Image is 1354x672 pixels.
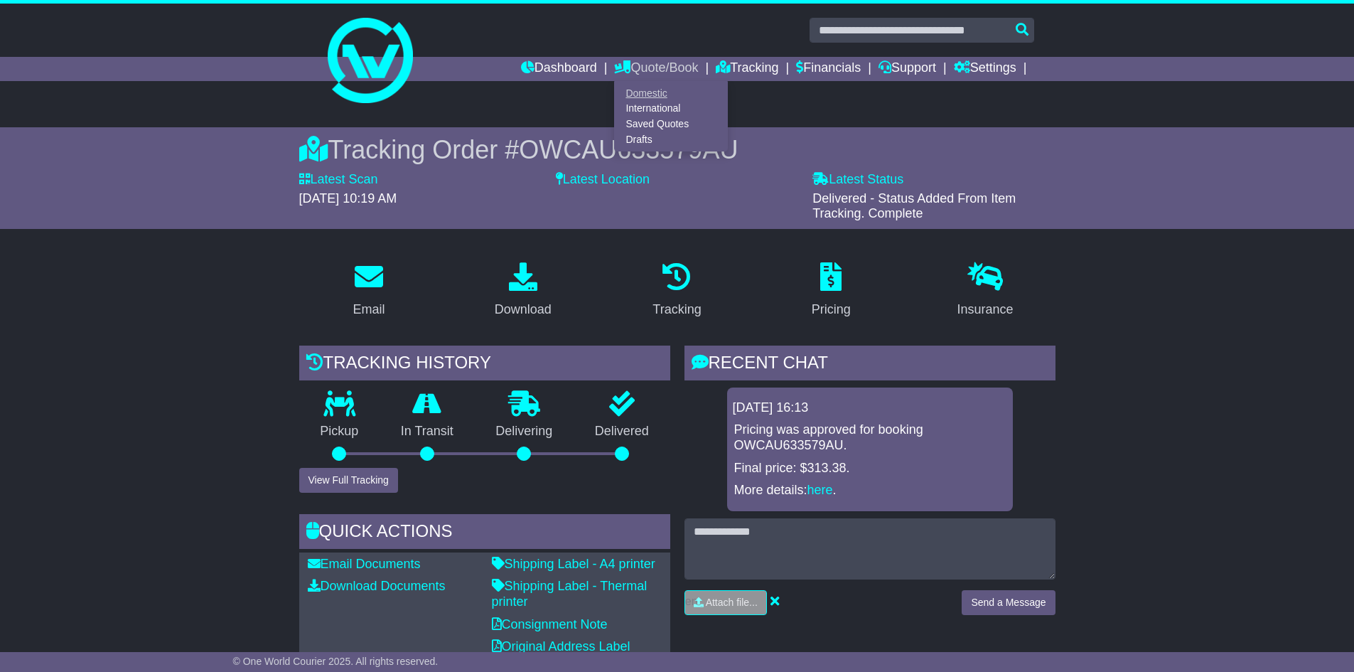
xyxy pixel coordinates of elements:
a: Pricing [802,257,860,324]
a: Tracking [716,57,778,81]
div: Quote/Book [614,81,728,151]
span: [DATE] 10:19 AM [299,191,397,206]
a: Download [485,257,561,324]
a: Tracking [643,257,710,324]
a: Domestic [615,85,727,101]
p: In Transit [380,424,475,439]
div: [DATE] 16:13 [733,400,1007,416]
button: View Full Tracking [299,468,398,493]
p: Pricing was approved for booking OWCAU633579AU. [734,422,1006,453]
div: Insurance [957,300,1014,319]
a: Shipping Label - Thermal printer [492,579,648,609]
div: Pricing [812,300,851,319]
div: Tracking history [299,346,670,384]
p: Delivered [574,424,670,439]
a: Support [879,57,936,81]
span: Delivered - Status Added From Item Tracking. Complete [812,191,1016,221]
p: Final price: $313.38. [734,461,1006,476]
p: Pickup [299,424,380,439]
a: Dashboard [521,57,597,81]
a: Financials [796,57,861,81]
a: Insurance [948,257,1023,324]
a: Shipping Label - A4 printer [492,557,655,571]
label: Latest Location [556,172,650,188]
a: Email [343,257,394,324]
span: © One World Courier 2025. All rights reserved. [233,656,439,667]
a: Settings [954,57,1016,81]
a: Saved Quotes [615,117,727,132]
span: OWCAU633579AU [519,135,738,164]
button: Send a Message [962,590,1055,615]
a: Original Address Label [492,639,630,654]
a: Download Documents [308,579,446,593]
div: Tracking [652,300,701,319]
a: Quote/Book [614,57,698,81]
label: Latest Scan [299,172,378,188]
label: Latest Status [812,172,903,188]
div: RECENT CHAT [684,346,1055,384]
p: More details: . [734,483,1006,498]
a: Drafts [615,132,727,147]
div: Download [495,300,552,319]
div: Tracking Order # [299,134,1055,165]
div: Email [353,300,385,319]
p: Delivering [475,424,574,439]
a: Email Documents [308,557,421,571]
div: Quick Actions [299,514,670,553]
a: here [807,483,833,497]
a: International [615,101,727,117]
a: Consignment Note [492,617,608,631]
